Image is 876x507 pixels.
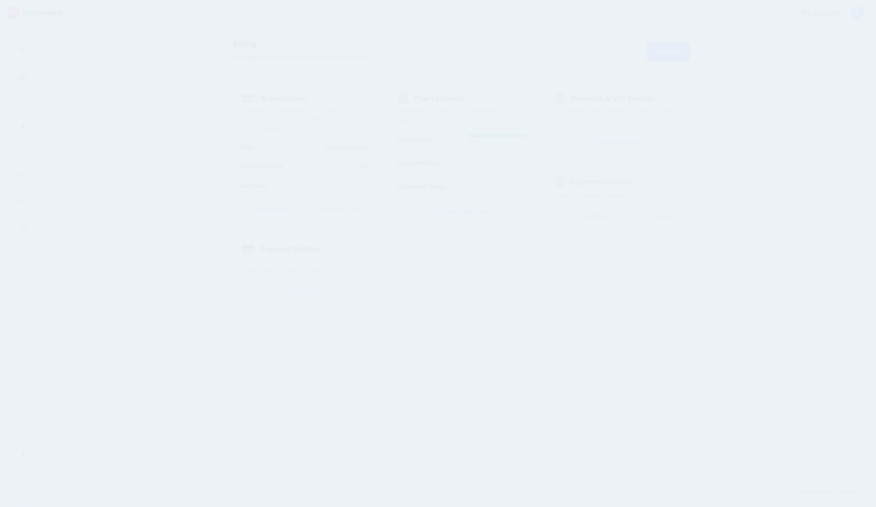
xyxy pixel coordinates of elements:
[556,177,681,187] h4: Payment Invoices
[398,182,447,191] b: Scheduled Posts:
[233,52,534,63] span: Manage your billing details and subscription
[19,45,27,52] img: menu.png
[556,105,681,124] p: If you have a VAT number, or want to include your address on your invoices, enter it below.
[243,256,367,275] p: You do not have a card on file. Press the "Add Card" button to add one now.
[243,244,321,254] h4: Payment Method
[398,158,440,168] b: Social Profiles:
[243,105,367,133] p: You are not subscribed to an active subscription. Click below to sign up to one now.
[793,3,864,23] a: My Account
[786,486,866,497] a: Tell us how we can improve
[398,203,526,222] a: Purchase Add-ons
[292,116,327,123] b: Choose Plan
[241,182,268,189] b: Referrals:
[556,93,653,103] h4: Business & VAT Details
[651,209,683,224] a: Open
[307,200,369,219] a: Close Account
[467,162,526,170] p: 0/1
[233,40,534,48] span: Billing
[243,93,307,103] h4: Subscription
[8,6,63,20] img: Missinglettr
[587,209,636,224] div: [DATE]
[241,200,303,219] a: View Plans
[556,191,681,200] p: View your recent payment invoices.
[305,162,375,171] div: $0
[241,144,255,151] b: Plan:
[241,163,283,170] b: Referral Credit:
[647,42,690,61] a: My Offers
[554,133,682,152] a: Update Details
[399,93,463,103] h4: Plan Features
[554,209,583,224] div: $19
[365,182,369,189] span: 0
[467,185,526,193] p: 0/50
[467,138,526,146] p: 1/1
[281,142,375,152] div: No plan selected
[398,135,434,144] b: Workspaces:
[241,284,369,302] a: Add Card
[399,105,524,124] p: Keep track of your plan's features and upgrade if needed.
